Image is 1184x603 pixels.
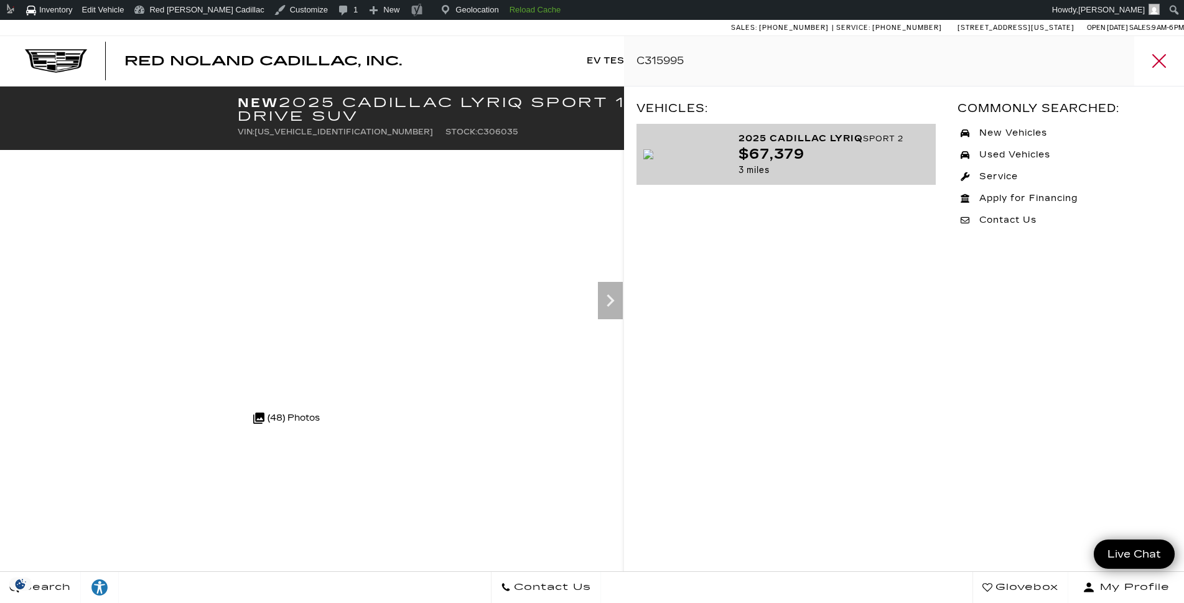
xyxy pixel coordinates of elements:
[1129,24,1152,32] span: Sales:
[511,579,591,596] span: Contact Us
[970,214,1043,227] span: Contact Us
[731,24,832,31] a: Sales: [PHONE_NUMBER]
[445,128,477,136] span: Stock:
[81,578,118,597] div: Explore your accessibility options
[25,49,87,73] img: Cadillac Dark Logo with Cadillac White Text
[1152,24,1184,32] span: 9 AM-6 PM
[970,149,1056,161] span: Used Vehicles
[238,95,279,110] strong: New
[970,127,1053,139] span: New Vehicles
[739,131,920,147] div: 2025 Cadillac LYRIQ
[124,55,402,67] a: Red Noland Cadillac, Inc.
[598,282,623,319] div: Next
[636,99,945,118] div: Vehicles:
[643,149,653,159] img: image.gen
[81,572,119,603] a: Explore your accessibility options
[958,146,1172,164] a: Used Vehicles
[491,572,601,603] a: Contact Us
[1078,5,1145,14] span: [PERSON_NAME]
[872,24,942,32] span: [PHONE_NUMBER]
[739,147,920,162] div: $67,379
[958,211,1172,230] a: Contact Us
[1095,579,1170,596] span: My Profile
[6,577,35,591] img: Opt-Out Icon
[636,124,936,185] a: 2025 Cadillac LYRIQSport 2$67,3793 miles
[832,24,945,31] a: Service: [PHONE_NUMBER]
[510,5,561,14] strong: Reload Cache
[477,128,518,136] span: C306035
[1087,24,1128,32] span: Open [DATE]
[836,24,870,32] span: Service:
[1068,572,1184,603] button: Open user profile menu
[970,171,1024,183] span: Service
[238,128,254,136] span: VIN:
[739,162,920,178] div: 3 miles
[863,134,903,143] small: Sport 2
[958,124,1172,143] a: New Vehicles
[958,24,1074,32] a: [STREET_ADDRESS][US_STATE]
[958,167,1172,186] a: Service
[624,36,1184,86] input: Search Click enter to submit
[238,149,629,442] iframe: Interactive Walkaround/Photo gallery of the vehicle/product
[970,192,1084,205] span: Apply for Financing
[958,99,1172,118] div: Commonly Searched:
[972,572,1068,603] a: Glovebox
[124,54,402,68] span: Red Noland Cadillac, Inc.
[759,24,829,32] span: [PHONE_NUMBER]
[6,577,35,591] section: Click to Open Cookie Consent Modal
[247,403,326,433] div: (48) Photos
[254,128,433,136] span: [US_VEHICLE_IDENTIFICATION_NUMBER]
[19,579,71,596] span: Search
[580,36,670,86] a: EV Test Drive
[1094,540,1175,569] a: Live Chat
[992,579,1058,596] span: Glovebox
[1134,36,1184,86] div: Search
[1101,547,1167,561] span: Live Chat
[958,189,1172,208] a: Apply for Financing
[731,24,757,32] span: Sales:
[238,96,807,123] h1: 2025 Cadillac LYRIQ Sport 1 All Wheel Drive SUV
